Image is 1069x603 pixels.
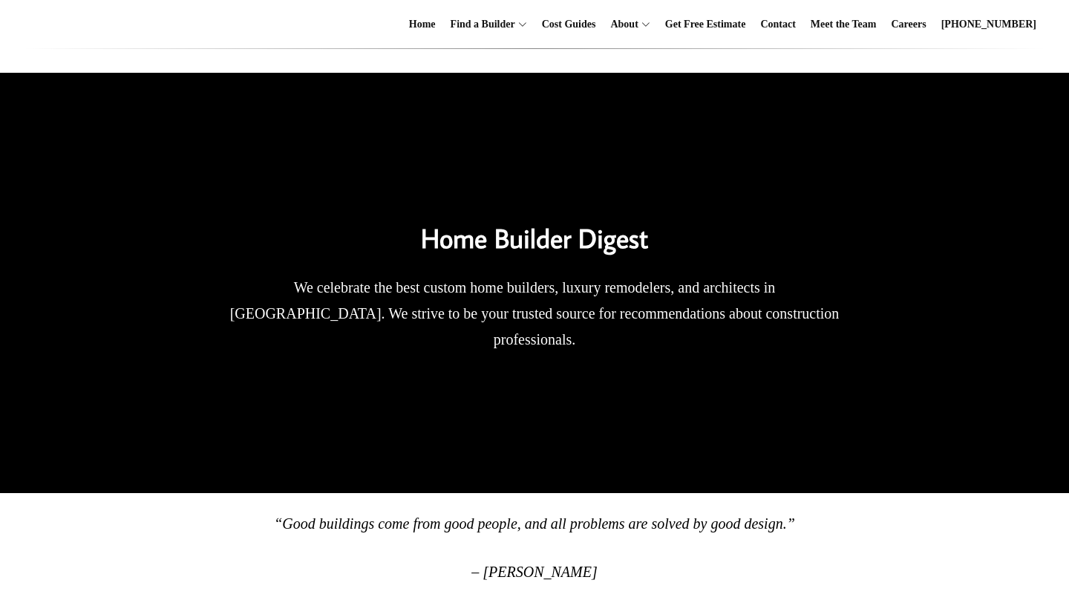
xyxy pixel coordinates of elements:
[219,192,850,258] h2: Home Builder Digest
[604,1,638,48] a: About
[445,1,515,48] a: Find a Builder
[219,275,850,353] p: We celebrate the best custom home builders, luxury remodelers, and architects in [GEOGRAPHIC_DATA...
[935,1,1042,48] a: [PHONE_NUMBER]
[659,1,752,48] a: Get Free Estimate
[886,1,932,48] a: Careers
[536,1,602,48] a: Cost Guides
[274,515,795,532] em: “Good buildings come from good people, and all problems are solved by good design.”
[471,564,597,580] em: – [PERSON_NAME]
[403,1,442,48] a: Home
[805,1,883,48] a: Meet the Team
[754,1,801,48] a: Contact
